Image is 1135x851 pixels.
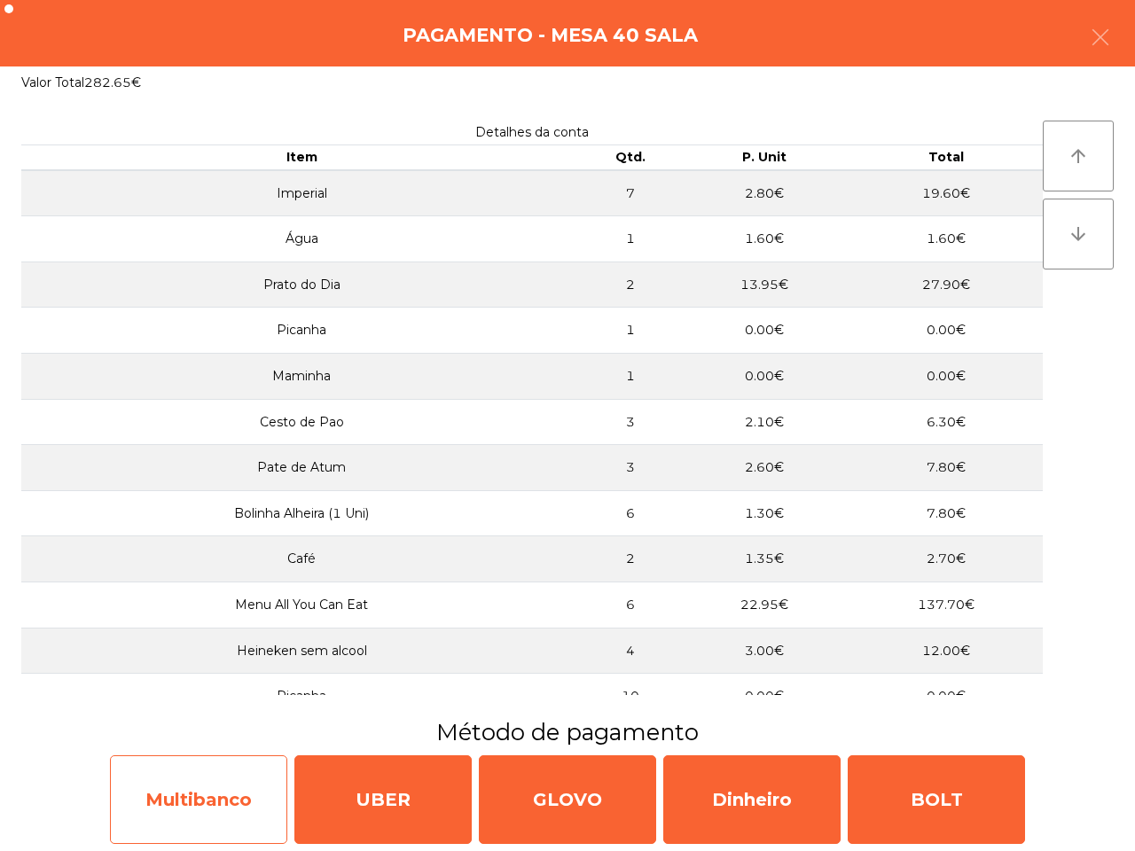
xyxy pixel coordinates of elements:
h3: Método de pagamento [13,716,1122,748]
td: 22.95€ [679,582,850,628]
td: 7.80€ [849,490,1043,536]
td: Prato do Dia [21,262,583,308]
td: 1.30€ [679,490,850,536]
div: Multibanco [110,755,287,844]
td: 2 [583,536,679,582]
td: 0.00€ [849,674,1043,720]
td: Heineken sem alcool [21,628,583,674]
button: arrow_downward [1043,199,1114,269]
td: 2.10€ [679,399,850,445]
th: Qtd. [583,145,679,170]
td: Água [21,216,583,262]
i: arrow_downward [1068,223,1089,245]
td: Picanha [21,308,583,354]
td: 1 [583,354,679,400]
span: Detalhes da conta [475,124,589,140]
td: 13.95€ [679,262,850,308]
td: 1 [583,216,679,262]
td: 7 [583,170,679,216]
td: 3.00€ [679,628,850,674]
td: 0.00€ [679,674,850,720]
th: P. Unit [679,145,850,170]
td: 137.70€ [849,582,1043,628]
td: Imperial [21,170,583,216]
td: 2.60€ [679,445,850,491]
div: GLOVO [479,755,656,844]
td: 10 [583,674,679,720]
i: arrow_upward [1068,145,1089,167]
td: 27.90€ [849,262,1043,308]
td: 3 [583,399,679,445]
td: 6 [583,582,679,628]
td: 0.00€ [679,354,850,400]
td: Menu All You Can Eat [21,582,583,628]
th: Item [21,145,583,170]
td: 12.00€ [849,628,1043,674]
td: Bolinha Alheira (1 Uni) [21,490,583,536]
td: Café [21,536,583,582]
td: Maminha [21,354,583,400]
div: BOLT [848,755,1025,844]
td: Picanha [21,674,583,720]
button: arrow_upward [1043,121,1114,191]
td: 3 [583,445,679,491]
div: Dinheiro [663,755,841,844]
td: 2 [583,262,679,308]
td: 0.00€ [849,308,1043,354]
td: 7.80€ [849,445,1043,491]
td: 4 [583,628,679,674]
span: Valor Total [21,74,84,90]
td: Pate de Atum [21,445,583,491]
span: 282.65€ [84,74,141,90]
td: 1 [583,308,679,354]
h4: Pagamento - Mesa 40 Sala [403,22,698,49]
th: Total [849,145,1043,170]
td: 1.60€ [679,216,850,262]
td: 6.30€ [849,399,1043,445]
td: 2.80€ [679,170,850,216]
td: 19.60€ [849,170,1043,216]
div: UBER [294,755,472,844]
td: Cesto de Pao [21,399,583,445]
td: 2.70€ [849,536,1043,582]
td: 0.00€ [679,308,850,354]
td: 6 [583,490,679,536]
td: 0.00€ [849,354,1043,400]
td: 1.35€ [679,536,850,582]
td: 1.60€ [849,216,1043,262]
